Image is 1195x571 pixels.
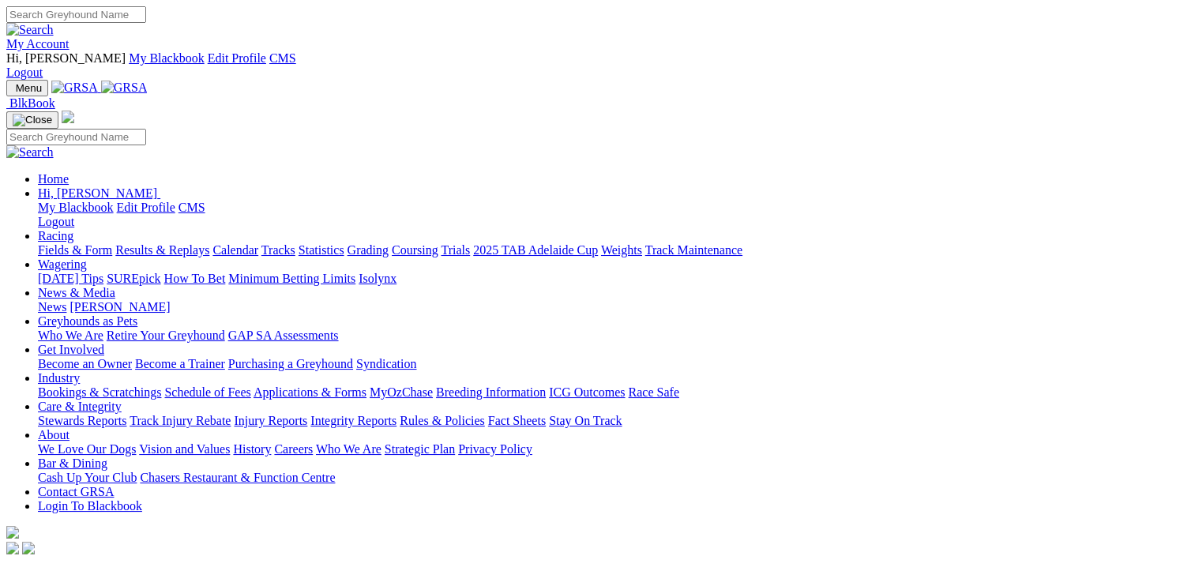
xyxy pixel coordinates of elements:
[400,414,485,427] a: Rules & Policies
[6,37,70,51] a: My Account
[233,442,271,456] a: History
[101,81,148,95] img: GRSA
[38,272,1189,286] div: Wagering
[254,385,366,399] a: Applications & Forms
[117,201,175,214] a: Edit Profile
[38,229,73,242] a: Racing
[310,414,396,427] a: Integrity Reports
[115,243,209,257] a: Results & Replays
[6,145,54,160] img: Search
[38,357,132,370] a: Become an Owner
[6,6,146,23] input: Search
[6,129,146,145] input: Search
[549,385,625,399] a: ICG Outcomes
[38,499,142,513] a: Login To Blackbook
[38,300,66,314] a: News
[348,243,389,257] a: Grading
[385,442,455,456] a: Strategic Plan
[601,243,642,257] a: Weights
[38,186,157,200] span: Hi, [PERSON_NAME]
[130,414,231,427] a: Track Injury Rebate
[6,66,43,79] a: Logout
[38,428,70,441] a: About
[228,357,353,370] a: Purchasing a Greyhound
[38,357,1189,371] div: Get Involved
[38,442,1189,456] div: About
[107,272,160,285] a: SUREpick
[441,243,470,257] a: Trials
[356,357,416,370] a: Syndication
[139,442,230,456] a: Vision and Values
[135,357,225,370] a: Become a Trainer
[6,51,126,65] span: Hi, [PERSON_NAME]
[359,272,396,285] a: Isolynx
[38,456,107,470] a: Bar & Dining
[274,442,313,456] a: Careers
[129,51,205,65] a: My Blackbook
[38,201,1189,229] div: Hi, [PERSON_NAME]
[6,23,54,37] img: Search
[6,111,58,129] button: Toggle navigation
[38,414,1189,428] div: Care & Integrity
[22,542,35,554] img: twitter.svg
[316,442,381,456] a: Who We Are
[9,96,55,110] span: BlkBook
[6,542,19,554] img: facebook.svg
[38,172,69,186] a: Home
[38,201,114,214] a: My Blackbook
[13,114,52,126] img: Close
[473,243,598,257] a: 2025 TAB Adelaide Cup
[6,80,48,96] button: Toggle navigation
[6,51,1189,80] div: My Account
[392,243,438,257] a: Coursing
[234,414,307,427] a: Injury Reports
[38,471,137,484] a: Cash Up Your Club
[38,385,161,399] a: Bookings & Scratchings
[38,400,122,413] a: Care & Integrity
[645,243,742,257] a: Track Maintenance
[178,201,205,214] a: CMS
[299,243,344,257] a: Statistics
[6,526,19,539] img: logo-grsa-white.png
[164,272,226,285] a: How To Bet
[488,414,546,427] a: Fact Sheets
[16,82,42,94] span: Menu
[70,300,170,314] a: [PERSON_NAME]
[38,442,136,456] a: We Love Our Dogs
[228,329,339,342] a: GAP SA Assessments
[38,485,114,498] a: Contact GRSA
[38,272,103,285] a: [DATE] Tips
[38,329,1189,343] div: Greyhounds as Pets
[38,300,1189,314] div: News & Media
[38,243,1189,257] div: Racing
[38,385,1189,400] div: Industry
[38,257,87,271] a: Wagering
[208,51,266,65] a: Edit Profile
[38,414,126,427] a: Stewards Reports
[140,471,335,484] a: Chasers Restaurant & Function Centre
[269,51,296,65] a: CMS
[107,329,225,342] a: Retire Your Greyhound
[62,111,74,123] img: logo-grsa-white.png
[38,186,160,200] a: Hi, [PERSON_NAME]
[38,329,103,342] a: Who We Are
[6,96,55,110] a: BlkBook
[38,243,112,257] a: Fields & Form
[228,272,355,285] a: Minimum Betting Limits
[38,286,115,299] a: News & Media
[164,385,250,399] a: Schedule of Fees
[38,215,74,228] a: Logout
[549,414,622,427] a: Stay On Track
[212,243,258,257] a: Calendar
[38,371,80,385] a: Industry
[38,314,137,328] a: Greyhounds as Pets
[38,471,1189,485] div: Bar & Dining
[628,385,678,399] a: Race Safe
[436,385,546,399] a: Breeding Information
[51,81,98,95] img: GRSA
[38,343,104,356] a: Get Involved
[261,243,295,257] a: Tracks
[370,385,433,399] a: MyOzChase
[458,442,532,456] a: Privacy Policy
